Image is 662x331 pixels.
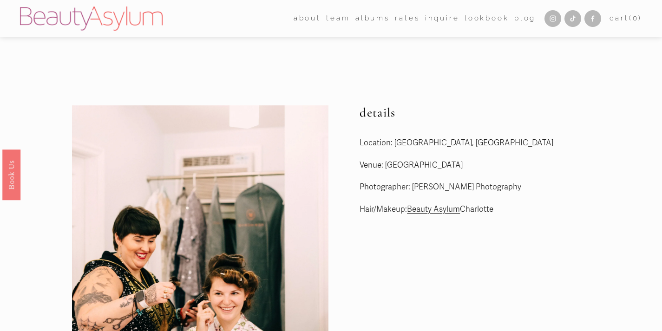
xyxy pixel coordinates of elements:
p: Location: [GEOGRAPHIC_DATA], [GEOGRAPHIC_DATA] [360,136,616,150]
a: Lookbook [465,12,509,26]
a: Book Us [2,149,20,200]
img: Beauty Asylum | Bridal Hair &amp; Makeup Charlotte &amp; Atlanta [20,6,163,31]
span: 0 [633,14,639,22]
p: Photographer: [PERSON_NAME] Photography [360,180,616,195]
span: about [294,12,321,25]
a: Blog [514,12,536,26]
span: team [326,12,350,25]
a: folder dropdown [294,12,321,26]
a: Inquire [425,12,459,26]
a: albums [355,12,390,26]
p: Venue: [GEOGRAPHIC_DATA] [360,158,616,173]
a: TikTok [564,10,581,27]
a: Instagram [544,10,561,27]
h2: details [360,105,616,120]
span: ( ) [629,14,642,22]
a: Facebook [584,10,601,27]
p: Hair/Makeup: Charlotte [360,202,616,217]
a: Rates [395,12,419,26]
a: Beauty Asylum [407,204,460,214]
a: folder dropdown [326,12,350,26]
a: 0 items in cart [610,12,642,25]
